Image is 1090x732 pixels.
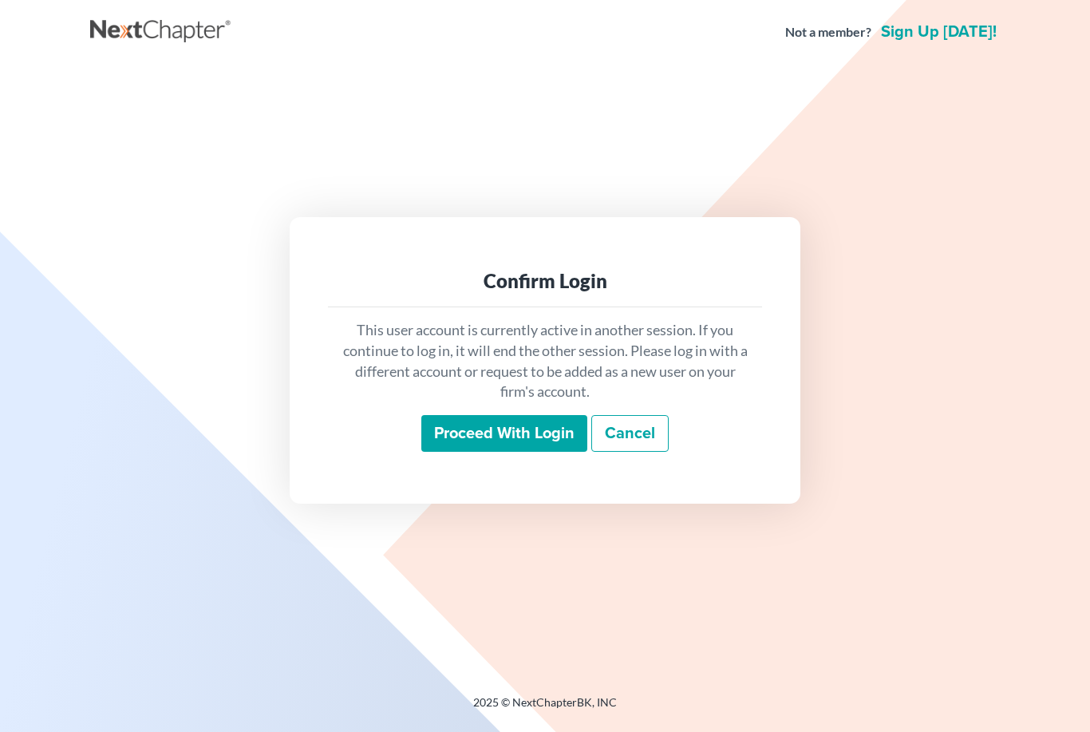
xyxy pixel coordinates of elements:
[421,415,587,452] input: Proceed with login
[341,268,749,294] div: Confirm Login
[878,24,1000,40] a: Sign up [DATE]!
[785,23,871,42] strong: Not a member?
[341,320,749,402] p: This user account is currently active in another session. If you continue to log in, it will end ...
[90,694,1000,723] div: 2025 © NextChapterBK, INC
[591,415,669,452] a: Cancel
